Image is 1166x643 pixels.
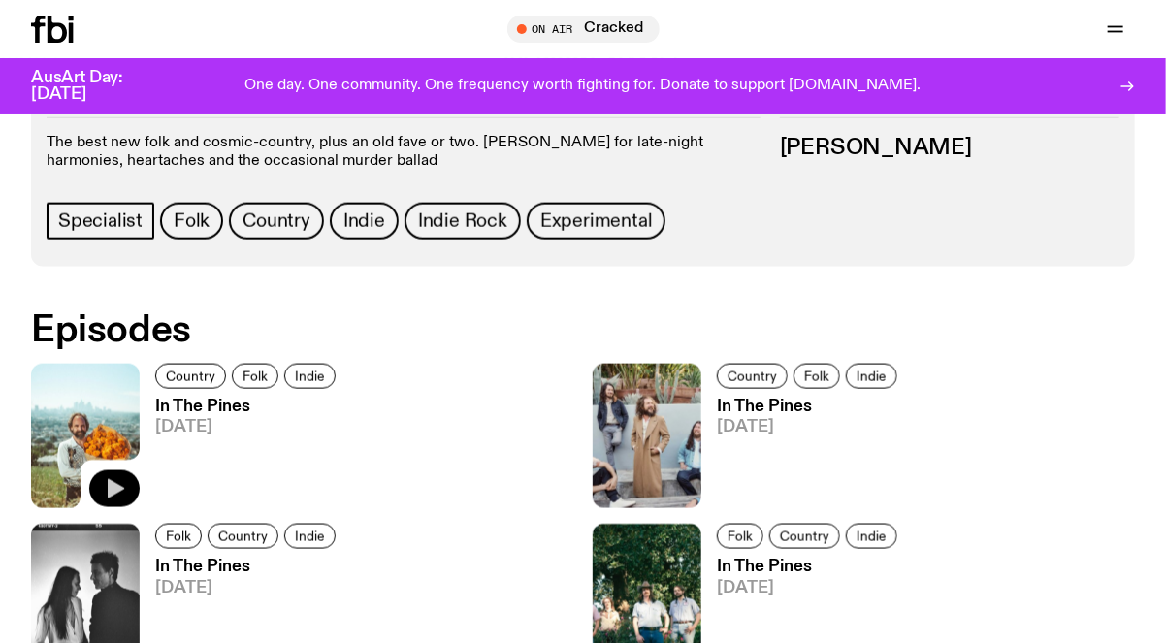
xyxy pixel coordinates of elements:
a: Experimental [527,203,666,240]
span: Indie Rock [418,210,507,232]
span: Indie [295,530,325,544]
span: Specialist [58,210,143,232]
span: Indie [857,530,887,544]
a: Folk [232,364,278,389]
span: Indie [857,369,887,383]
span: Folk [166,530,191,544]
h3: In The Pines [717,399,903,415]
h3: In The Pines [155,559,341,575]
span: Folk [243,369,268,383]
span: Folk [728,530,753,544]
span: Country [780,530,829,544]
p: The best new folk and cosmic-country, plus an old fave or two. [PERSON_NAME] for late-night harmo... [47,134,761,171]
span: [DATE] [717,580,903,596]
span: Country [728,369,777,383]
span: [DATE] [155,580,341,596]
a: Indie [846,364,897,389]
h3: AusArt Day: [DATE] [31,70,155,103]
a: Country [769,524,840,549]
a: Country [717,364,788,389]
h3: In The Pines [155,399,341,415]
span: Indie [343,210,385,232]
h2: Episodes [31,313,761,348]
span: Country [243,210,310,232]
a: Country [229,203,324,240]
a: Specialist [47,203,154,240]
span: Folk [804,369,829,383]
span: Country [218,530,268,544]
a: Folk [717,524,763,549]
span: [DATE] [717,419,903,435]
a: Indie Rock [405,203,521,240]
span: Experimental [540,210,653,232]
a: Indie [330,203,399,240]
h3: In The Pines [717,559,903,575]
a: In The Pines[DATE] [701,399,903,508]
span: Indie [295,369,325,383]
a: Folk [794,364,840,389]
a: Folk [160,203,223,240]
a: Indie [284,524,336,549]
p: One day. One community. One frequency worth fighting for. Donate to support [DOMAIN_NAME]. [245,78,922,95]
span: Country [166,369,215,383]
a: Indie [846,524,897,549]
span: Folk [174,210,210,232]
h3: [PERSON_NAME] [780,138,1119,159]
a: Indie [284,364,336,389]
a: Country [208,524,278,549]
a: In The Pines[DATE] [140,399,341,508]
button: On AirCracked [507,16,660,43]
a: Folk [155,524,202,549]
a: Country [155,364,226,389]
span: [DATE] [155,419,341,435]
